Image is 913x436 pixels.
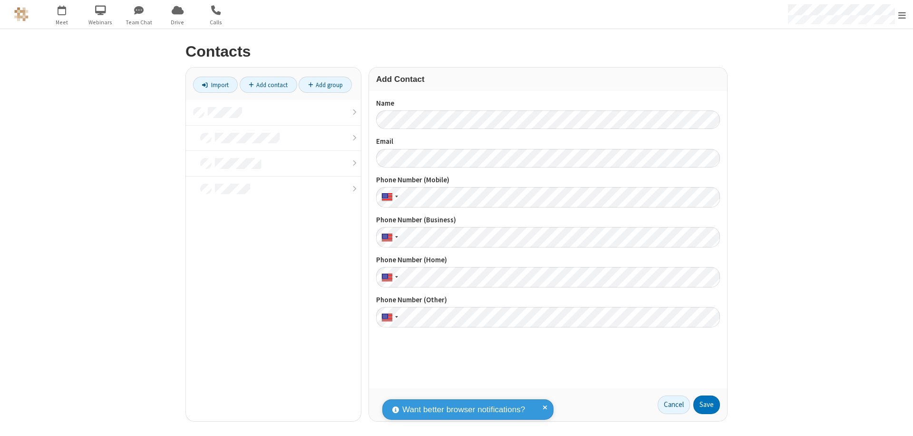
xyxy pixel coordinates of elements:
span: Webinars [83,18,118,27]
div: United States: + 1 [376,187,401,208]
span: Calls [198,18,234,27]
label: Email [376,136,720,147]
h3: Add Contact [376,75,720,84]
a: Import [193,77,238,93]
a: Cancel [658,396,690,415]
button: Save [693,396,720,415]
label: Name [376,98,720,109]
span: Drive [160,18,195,27]
div: United States: + 1 [376,267,401,287]
span: Meet [44,18,80,27]
label: Phone Number (Other) [376,295,720,306]
span: Team Chat [121,18,157,27]
h2: Contacts [185,43,728,60]
img: QA Selenium DO NOT DELETE OR CHANGE [14,7,29,21]
a: Add contact [240,77,297,93]
label: Phone Number (Home) [376,255,720,266]
a: Add group [299,77,352,93]
label: Phone Number (Mobile) [376,175,720,186]
div: United States: + 1 [376,307,401,327]
span: Want better browser notifications? [402,404,525,416]
label: Phone Number (Business) [376,215,720,226]
div: United States: + 1 [376,227,401,248]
